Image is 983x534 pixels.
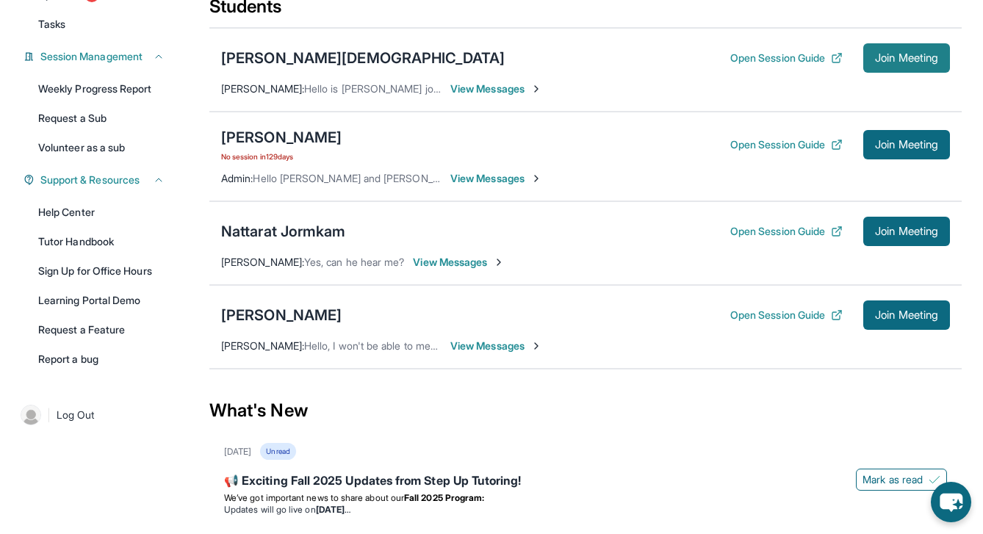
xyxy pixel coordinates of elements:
span: [PERSON_NAME] : [221,82,304,95]
a: Tutor Handbook [29,228,173,255]
div: [DATE] [224,446,251,458]
span: Hello is [PERSON_NAME] joining [DATE]? [304,82,496,95]
button: Mark as read [856,469,947,491]
a: Request a Sub [29,105,173,131]
span: Tasks [38,17,65,32]
button: Open Session Guide [730,308,843,322]
span: | [47,406,51,424]
a: Help Center [29,199,173,225]
span: Join Meeting [875,227,938,236]
button: Session Management [35,49,165,64]
span: View Messages [413,255,505,270]
a: Report a bug [29,346,173,372]
span: Join Meeting [875,54,938,62]
a: Volunteer as a sub [29,134,173,161]
div: Unread [260,443,295,460]
button: Support & Resources [35,173,165,187]
span: View Messages [450,82,542,96]
img: Chevron-Right [530,83,542,95]
span: Join Meeting [875,311,938,320]
button: Join Meeting [863,217,950,246]
span: View Messages [450,339,542,353]
strong: [DATE] [316,504,350,515]
li: Updates will go live on [224,504,947,516]
a: Tasks [29,11,173,37]
img: Mark as read [929,474,940,486]
div: [PERSON_NAME] [221,127,342,148]
div: What's New [209,378,962,443]
span: Support & Resources [40,173,140,187]
a: Request a Feature [29,317,173,343]
span: Session Management [40,49,143,64]
button: chat-button [931,482,971,522]
span: No session in 129 days [221,151,342,162]
img: Chevron-Right [530,340,542,352]
span: Log Out [57,408,95,422]
a: Learning Portal Demo [29,287,173,314]
span: Hello, I won't be able to meet with [PERSON_NAME] [DATE] (10/13), but I can do [DATE] at 5! [304,339,730,352]
a: Weekly Progress Report [29,76,173,102]
div: Nattarat Jormkam [221,221,346,242]
span: We’ve got important news to share about our [224,492,404,503]
span: Admin : [221,172,253,184]
span: View Messages [450,171,542,186]
img: Chevron-Right [493,256,505,268]
div: [PERSON_NAME][DEMOGRAPHIC_DATA] [221,48,505,68]
div: 📢 Exciting Fall 2025 Updates from Step Up Tutoring! [224,472,947,492]
span: Join Meeting [875,140,938,149]
a: |Log Out [15,399,173,431]
div: [PERSON_NAME] [221,305,342,325]
span: [PERSON_NAME] : [221,339,304,352]
img: user-img [21,405,41,425]
strong: Fall 2025 Program: [404,492,484,503]
button: Join Meeting [863,300,950,330]
button: Join Meeting [863,130,950,159]
span: Yes, can he hear me? [304,256,404,268]
a: Sign Up for Office Hours [29,258,173,284]
button: Open Session Guide [730,51,843,65]
button: Open Session Guide [730,224,843,239]
span: Mark as read [863,472,923,487]
span: [PERSON_NAME] : [221,256,304,268]
button: Join Meeting [863,43,950,73]
img: Chevron-Right [530,173,542,184]
button: Open Session Guide [730,137,843,152]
